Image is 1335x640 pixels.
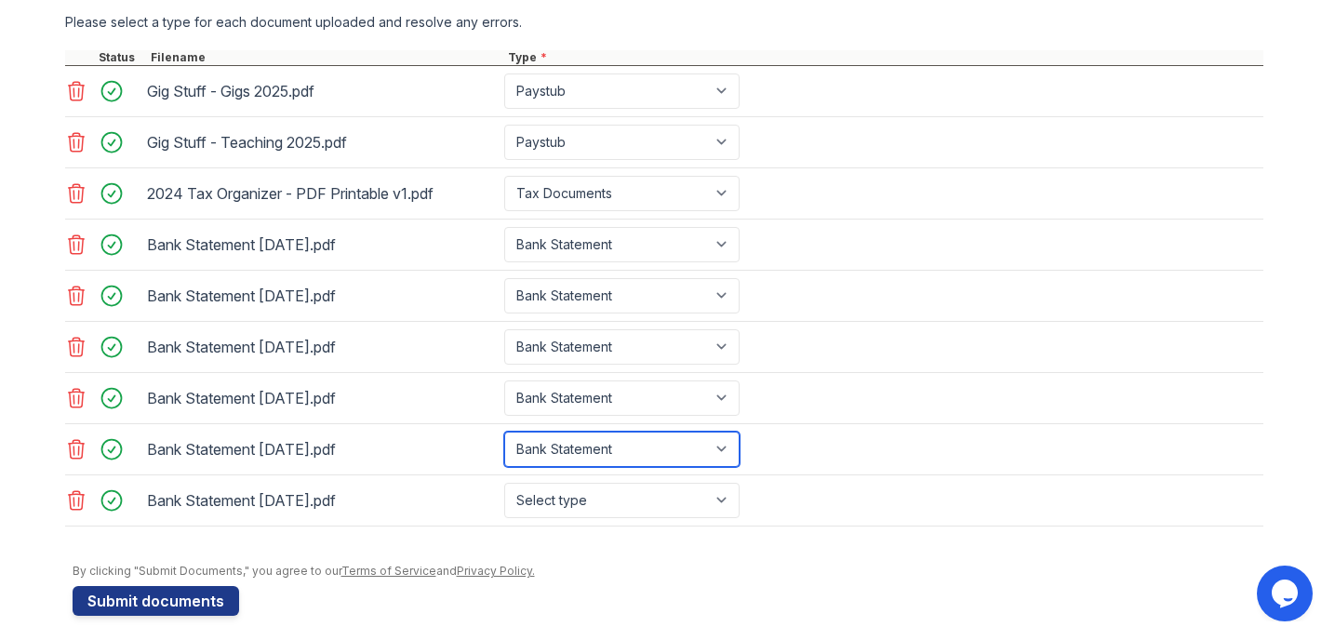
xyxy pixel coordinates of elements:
div: Bank Statement [DATE].pdf [147,332,497,362]
div: Bank Statement [DATE].pdf [147,383,497,413]
div: Bank Statement [DATE].pdf [147,281,497,311]
div: By clicking "Submit Documents," you agree to our and [73,564,1263,579]
div: Status [95,50,147,65]
a: Terms of Service [341,564,436,578]
div: Gig Stuff - Teaching 2025.pdf [147,127,497,157]
div: Bank Statement [DATE].pdf [147,434,497,464]
div: Filename [147,50,504,65]
div: Please select a type for each document uploaded and resolve any errors. [65,13,1263,32]
div: Bank Statement [DATE].pdf [147,230,497,260]
iframe: chat widget [1257,566,1316,621]
div: Type [504,50,1263,65]
div: 2024 Tax Organizer - PDF Printable v1.pdf [147,179,497,208]
button: Submit documents [73,586,239,616]
div: Bank Statement [DATE].pdf [147,486,497,515]
a: Privacy Policy. [457,564,535,578]
div: Gig Stuff - Gigs 2025.pdf [147,76,497,106]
